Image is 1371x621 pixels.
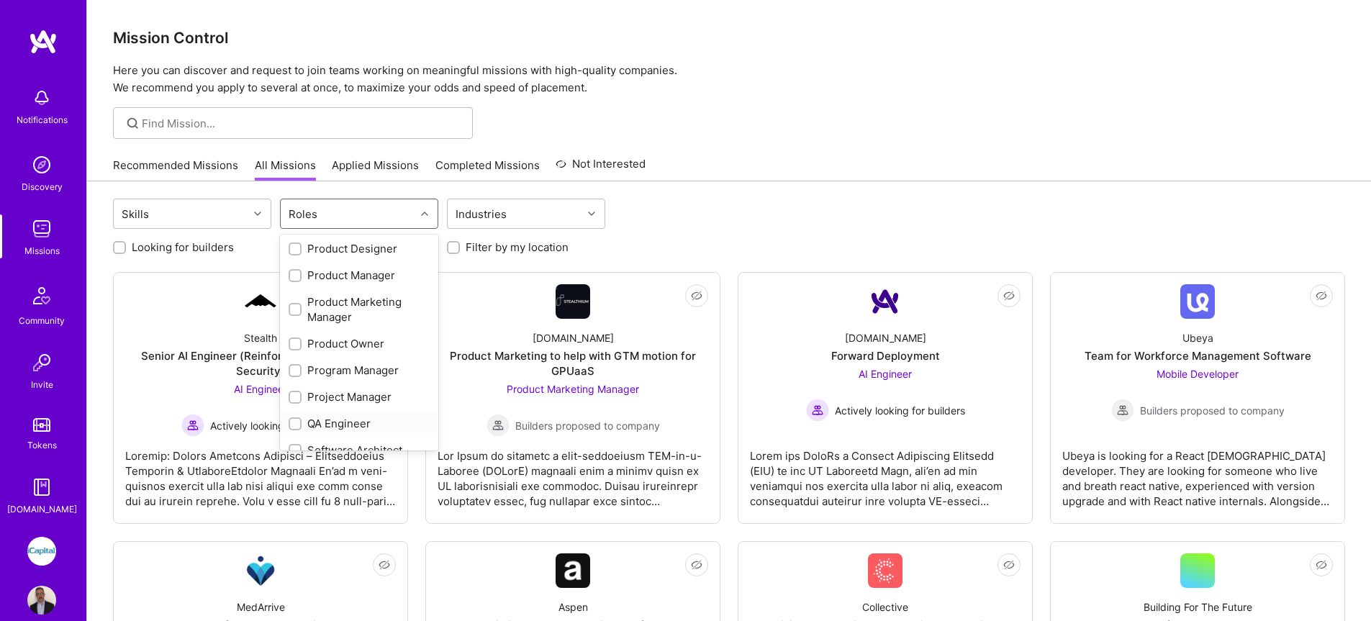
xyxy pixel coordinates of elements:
[435,158,540,181] a: Completed Missions
[181,414,204,437] img: Actively looking for builders
[289,336,430,351] div: Product Owner
[588,210,595,217] i: icon Chevron
[24,537,60,566] a: iCapital: Building an Alternative Investment Marketplace
[210,418,340,433] span: Actively looking for builders
[125,437,396,509] div: Loremip: Dolors Ametcons Adipisci – Elitseddoeius Temporin & UtlaboreEtdolor Magnaali En’ad m ven...
[452,204,510,225] div: Industries
[142,116,462,131] input: Find Mission...
[556,284,590,319] img: Company Logo
[750,437,1021,509] div: Lorem ips DoloRs a Consect Adipiscing Elitsedd (EIU) te inc UT Laboreetd Magn, ali’en ad min veni...
[868,553,902,588] img: Company Logo
[379,559,390,571] i: icon EyeClosed
[289,268,430,283] div: Product Manager
[289,294,430,325] div: Product Marketing Manager
[750,284,1021,512] a: Company Logo[DOMAIN_NAME]Forward DeploymentAI Engineer Actively looking for buildersActively look...
[243,292,278,311] img: Company Logo
[244,330,277,345] div: Stealth
[835,403,965,418] span: Actively looking for builders
[1316,290,1327,302] i: icon EyeClosed
[332,158,419,181] a: Applied Missions
[487,414,510,437] img: Builders proposed to company
[806,399,829,422] img: Actively looking for builders
[1003,290,1015,302] i: icon EyeClosed
[1182,330,1213,345] div: Ubeya
[421,210,428,217] i: icon Chevron
[533,330,614,345] div: [DOMAIN_NAME]
[438,284,708,512] a: Company Logo[DOMAIN_NAME]Product Marketing to help with GTM motion for GPUaaSProduct Marketing Ma...
[507,383,639,395] span: Product Marketing Manager
[125,284,396,512] a: Company LogoStealthSenior AI Engineer (Reinforcement Learning & Security)AI Engineer Actively loo...
[255,158,316,181] a: All Missions
[466,240,569,255] label: Filter by my location
[27,438,57,453] div: Tokens
[1157,368,1239,380] span: Mobile Developer
[1140,403,1285,418] span: Builders proposed to company
[1062,284,1333,512] a: Company LogoUbeyaTeam for Workforce Management SoftwareMobile Developer Builders proposed to comp...
[24,278,59,313] img: Community
[1062,437,1333,509] div: Ubeya is looking for a React [DEMOGRAPHIC_DATA] developer. They are looking for someone who live ...
[113,62,1345,96] p: Here you can discover and request to join teams working on meaningful missions with high-quality ...
[19,313,65,328] div: Community
[33,418,50,432] img: tokens
[118,204,153,225] div: Skills
[237,599,285,615] div: MedArrive
[868,284,902,319] img: Company Logo
[27,150,56,179] img: discovery
[691,559,702,571] i: icon EyeClosed
[289,416,430,431] div: QA Engineer
[254,210,261,217] i: icon Chevron
[27,214,56,243] img: teamwork
[27,537,56,566] img: iCapital: Building an Alternative Investment Marketplace
[1111,399,1134,422] img: Builders proposed to company
[691,290,702,302] i: icon EyeClosed
[556,553,590,588] img: Company Logo
[7,502,77,517] div: [DOMAIN_NAME]
[22,179,63,194] div: Discovery
[1003,559,1015,571] i: icon EyeClosed
[1316,559,1327,571] i: icon EyeClosed
[132,240,234,255] label: Looking for builders
[862,599,908,615] div: Collective
[438,348,708,379] div: Product Marketing to help with GTM motion for GPUaaS
[831,348,940,363] div: Forward Deployment
[24,586,60,615] a: User Avatar
[1180,284,1215,319] img: Company Logo
[438,437,708,509] div: Lor Ipsum do sitametc a elit-seddoeiusm TEM-in-u-Laboree (DOLorE) magnaali enim a minimv quisn ex...
[285,204,321,225] div: Roles
[27,348,56,377] img: Invite
[113,29,1345,47] h3: Mission Control
[845,330,926,345] div: [DOMAIN_NAME]
[289,241,430,256] div: Product Designer
[859,368,912,380] span: AI Engineer
[113,158,238,181] a: Recommended Missions
[556,155,646,181] a: Not Interested
[289,363,430,378] div: Program Manager
[27,586,56,615] img: User Avatar
[24,243,60,258] div: Missions
[31,377,53,392] div: Invite
[27,473,56,502] img: guide book
[125,115,141,132] i: icon SearchGrey
[558,599,588,615] div: Aspen
[234,383,287,395] span: AI Engineer
[1085,348,1311,363] div: Team for Workforce Management Software
[289,389,430,404] div: Project Manager
[17,112,68,127] div: Notifications
[29,29,58,55] img: logo
[243,553,278,588] img: Company Logo
[125,348,396,379] div: Senior AI Engineer (Reinforcement Learning & Security)
[1144,599,1252,615] div: Building For The Future
[27,83,56,112] img: bell
[515,418,660,433] span: Builders proposed to company
[289,443,430,458] div: Software Architect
